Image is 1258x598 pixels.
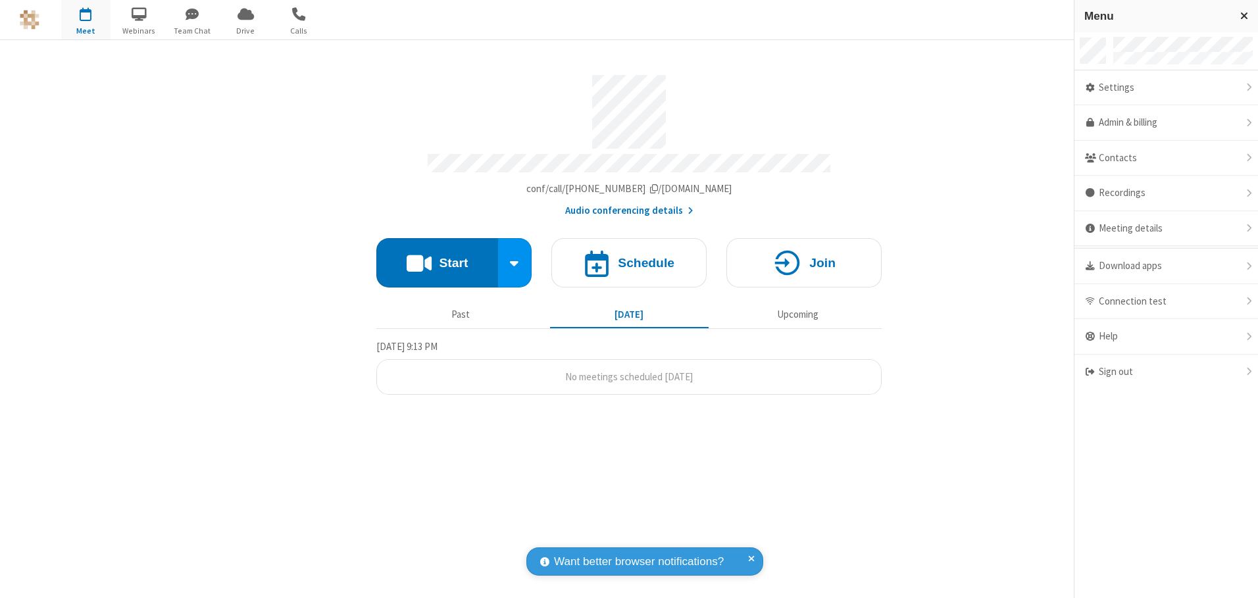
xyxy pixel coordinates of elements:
div: Settings [1074,70,1258,106]
span: Meet [61,25,111,37]
span: Webinars [114,25,164,37]
button: Copy my meeting room linkCopy my meeting room link [526,182,732,197]
div: Sign out [1074,355,1258,389]
h4: Join [809,257,836,269]
div: Start conference options [498,238,532,287]
a: Admin & billing [1074,105,1258,141]
div: Download apps [1074,249,1258,284]
span: No meetings scheduled [DATE] [565,370,693,383]
button: Past [382,302,540,327]
div: Meeting details [1074,211,1258,247]
div: Help [1074,319,1258,355]
button: Join [726,238,882,287]
section: Today's Meetings [376,339,882,395]
button: [DATE] [550,302,709,327]
button: Start [376,238,498,287]
span: Copy my meeting room link [526,182,732,195]
div: Recordings [1074,176,1258,211]
section: Account details [376,65,882,218]
div: Contacts [1074,141,1258,176]
h3: Menu [1084,10,1228,22]
button: Audio conferencing details [565,203,693,218]
span: Drive [221,25,270,37]
span: Team Chat [168,25,217,37]
img: QA Selenium DO NOT DELETE OR CHANGE [20,10,39,30]
h4: Schedule [618,257,674,269]
div: Connection test [1074,284,1258,320]
span: Calls [274,25,324,37]
h4: Start [439,257,468,269]
span: [DATE] 9:13 PM [376,340,438,353]
button: Upcoming [718,302,877,327]
button: Schedule [551,238,707,287]
span: Want better browser notifications? [554,553,724,570]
